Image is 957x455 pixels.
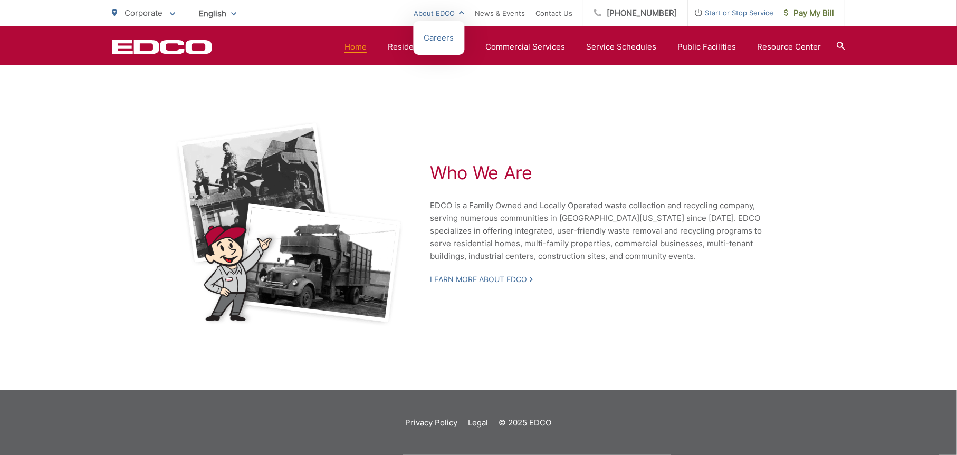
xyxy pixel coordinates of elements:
[344,41,367,53] a: Home
[175,121,404,327] img: Black and white photos of early garbage trucks
[424,32,454,44] a: Careers
[485,41,565,53] a: Commercial Services
[430,199,783,263] p: EDCO is a Family Owned and Locally Operated waste collection and recycling company, serving numer...
[125,8,162,18] span: Corporate
[430,275,533,284] a: Learn More About EDCO
[414,7,464,20] a: About EDCO
[388,41,464,53] a: Residential Services
[468,417,489,429] a: Legal
[757,41,821,53] a: Resource Center
[191,4,244,23] span: English
[406,417,458,429] a: Privacy Policy
[430,162,783,183] h2: Who We Are
[112,40,212,54] a: EDCD logo. Return to the homepage.
[499,417,552,429] p: © 2025 EDCO
[586,41,656,53] a: Service Schedules
[475,7,525,20] a: News & Events
[677,41,736,53] a: Public Facilities
[784,7,834,20] span: Pay My Bill
[535,7,572,20] a: Contact Us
